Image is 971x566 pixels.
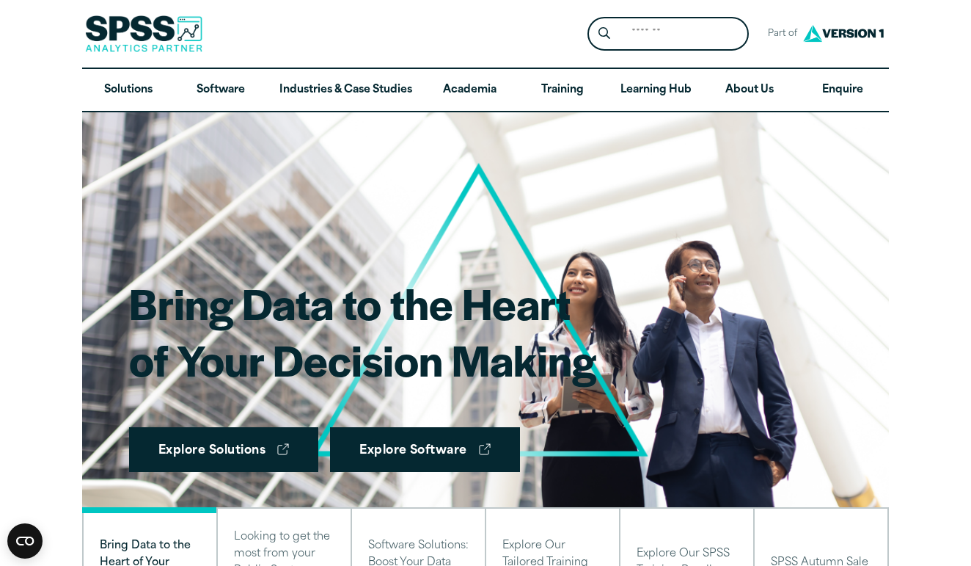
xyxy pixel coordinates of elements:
[796,69,889,112] a: Enquire
[424,69,516,112] a: Academia
[591,21,618,48] button: Search magnifying glass icon
[129,427,318,473] a: Explore Solutions
[609,69,703,112] a: Learning Hub
[82,69,175,112] a: Solutions
[703,69,796,112] a: About Us
[761,23,799,45] span: Part of
[175,69,267,112] a: Software
[85,15,202,52] img: SPSS Analytics Partner
[598,27,610,40] svg: Search magnifying glass icon
[7,523,43,559] div: CookieBot Widget Contents
[7,523,43,559] svg: CookieBot Widget Icon
[82,69,889,112] nav: Desktop version of site main menu
[330,427,520,473] a: Explore Software
[587,17,749,51] form: Site Header Search Form
[516,69,609,112] a: Training
[7,523,43,559] button: Open CMP widget
[129,275,596,388] h1: Bring Data to the Heart of Your Decision Making
[268,69,424,112] a: Industries & Case Studies
[799,20,887,47] img: Version1 Logo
